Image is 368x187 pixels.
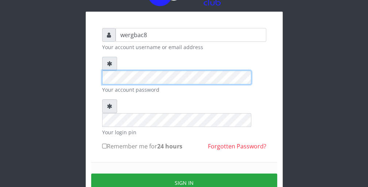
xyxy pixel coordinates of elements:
[157,142,182,150] b: 24 hours
[102,128,266,136] small: Your login pin
[102,86,266,93] small: Your account password
[102,43,266,51] small: Your account username or email address
[116,28,266,42] input: Username or email address
[102,142,182,151] label: Remember me for
[102,144,107,148] input: Remember me for24 hours
[208,142,266,150] a: Forgotten Password?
